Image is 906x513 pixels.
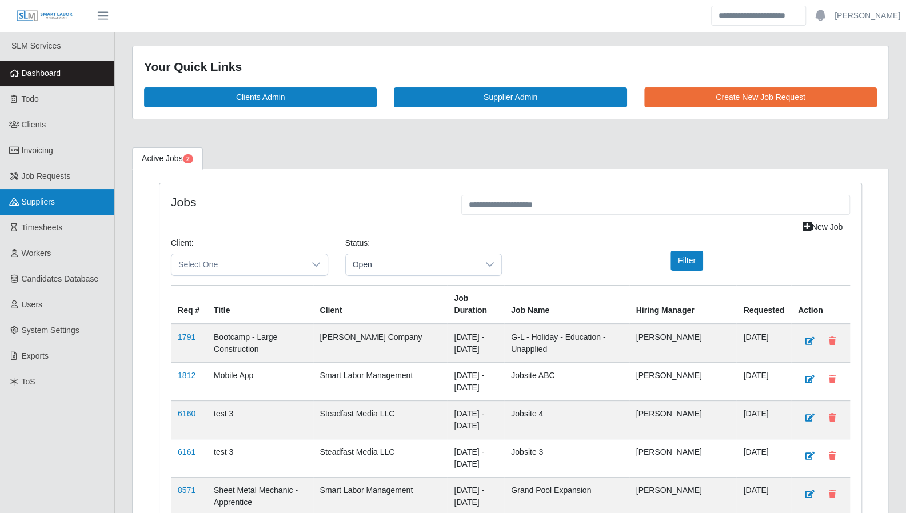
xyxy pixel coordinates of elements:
[736,400,791,439] td: [DATE]
[736,285,791,324] th: Requested
[178,409,195,418] a: 6160
[711,6,806,26] input: Search
[644,87,877,107] a: Create New Job Request
[447,439,504,477] td: [DATE] - [DATE]
[629,439,737,477] td: [PERSON_NAME]
[313,400,448,439] td: Steadfast Media LLC
[504,324,629,363] td: G-L - Holiday - Education - Unapplied
[132,147,203,170] a: Active Jobs
[629,362,737,400] td: [PERSON_NAME]
[22,300,43,309] span: Users
[504,285,629,324] th: Job Name
[447,324,504,363] td: [DATE] - [DATE]
[178,486,195,495] a: 8571
[171,254,305,275] span: Select One
[22,94,39,103] span: Todo
[22,171,71,181] span: Job Requests
[171,285,207,324] th: Req #
[313,324,448,363] td: [PERSON_NAME] Company
[22,120,46,129] span: Clients
[447,285,504,324] th: Job Duration
[22,274,99,283] span: Candidates Database
[313,285,448,324] th: Client
[207,439,313,477] td: test 3
[207,285,313,324] th: Title
[22,377,35,386] span: ToS
[22,223,63,232] span: Timesheets
[178,447,195,456] a: 6161
[22,351,49,360] span: Exports
[504,400,629,439] td: Jobsite 4
[629,285,737,324] th: Hiring Manager
[22,326,79,335] span: System Settings
[345,237,370,249] label: Status:
[178,371,195,380] a: 1812
[629,400,737,439] td: [PERSON_NAME]
[791,285,850,324] th: Action
[22,69,61,78] span: Dashboard
[207,400,313,439] td: test 3
[171,237,194,249] label: Client:
[313,439,448,477] td: Steadfast Media LLC
[178,332,195,342] a: 1791
[22,146,53,155] span: Invoicing
[144,87,377,107] a: Clients Admin
[346,254,479,275] span: Open
[447,400,504,439] td: [DATE] - [DATE]
[670,251,703,271] button: Filter
[144,58,877,76] div: Your Quick Links
[736,362,791,400] td: [DATE]
[313,362,448,400] td: Smart Labor Management
[183,154,193,163] span: Pending Jobs
[171,195,444,209] h4: Jobs
[22,197,55,206] span: Suppliers
[394,87,626,107] a: Supplier Admin
[504,362,629,400] td: Jobsite ABC
[11,41,61,50] span: SLM Services
[504,439,629,477] td: Jobsite 3
[736,439,791,477] td: [DATE]
[22,249,51,258] span: Workers
[207,362,313,400] td: Mobile App
[795,217,850,237] a: New Job
[736,324,791,363] td: [DATE]
[447,362,504,400] td: [DATE] - [DATE]
[16,10,73,22] img: SLM Logo
[629,324,737,363] td: [PERSON_NAME]
[207,324,313,363] td: Bootcamp - Large Construction
[835,10,900,22] a: [PERSON_NAME]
